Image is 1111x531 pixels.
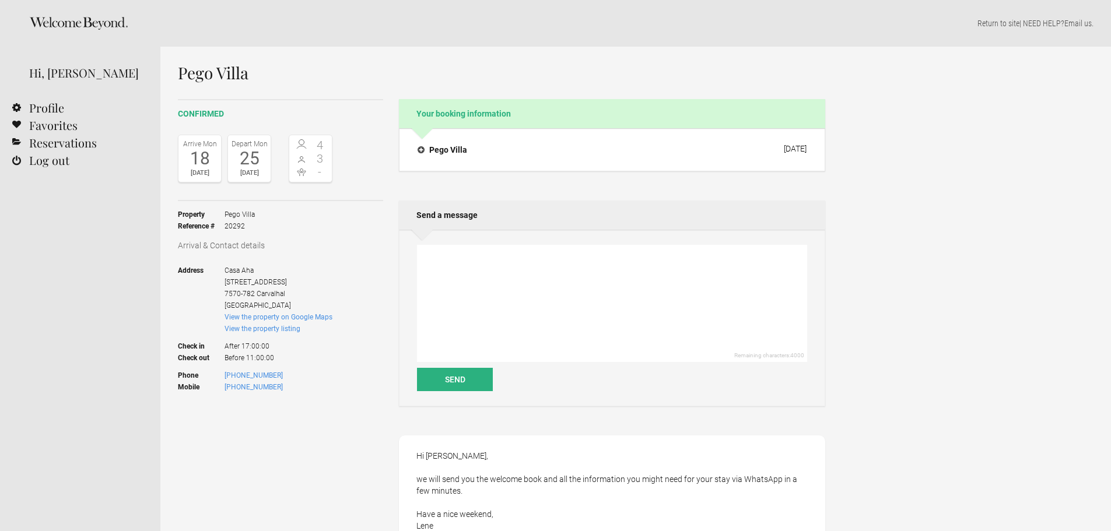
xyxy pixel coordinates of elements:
h2: Your booking information [399,99,825,128]
p: | NEED HELP? . [178,17,1094,29]
h2: confirmed [178,108,383,120]
div: Arrive Mon [181,138,218,150]
h4: Pego Villa [418,144,467,156]
div: [DATE] [784,144,807,153]
h3: Arrival & Contact details [178,240,383,251]
strong: Property [178,209,225,220]
span: [GEOGRAPHIC_DATA] [225,301,291,310]
div: [DATE] [181,167,218,179]
a: [PHONE_NUMBER] [225,371,283,379]
h2: Send a message [399,201,825,230]
span: 7570-782 [225,290,255,298]
button: Pego Villa [DATE] [408,138,816,162]
button: Send [417,368,493,391]
strong: Check in [178,335,225,352]
span: Before 11:00:00 [225,352,332,364]
span: [STREET_ADDRESS] [225,278,287,286]
strong: Mobile [178,381,225,393]
div: 25 [231,150,268,167]
a: View the property on Google Maps [225,313,332,321]
span: Carvalhal [257,290,285,298]
span: After 17:00:00 [225,335,332,352]
span: Casa Aha [225,266,254,275]
a: Email us [1064,19,1092,28]
span: Pego Villa [225,209,255,220]
span: 20292 [225,220,255,232]
strong: Phone [178,370,225,381]
span: 4 [311,139,330,151]
a: Return to site [977,19,1019,28]
div: [DATE] [231,167,268,179]
div: Depart Mon [231,138,268,150]
span: 3 [311,153,330,164]
h1: Pego Villa [178,64,825,82]
a: [PHONE_NUMBER] [225,383,283,391]
strong: Check out [178,352,225,364]
span: - [311,166,330,178]
strong: Reference # [178,220,225,232]
div: 18 [181,150,218,167]
a: View the property listing [225,325,300,333]
strong: Address [178,265,225,311]
div: Hi, [PERSON_NAME] [29,64,143,82]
